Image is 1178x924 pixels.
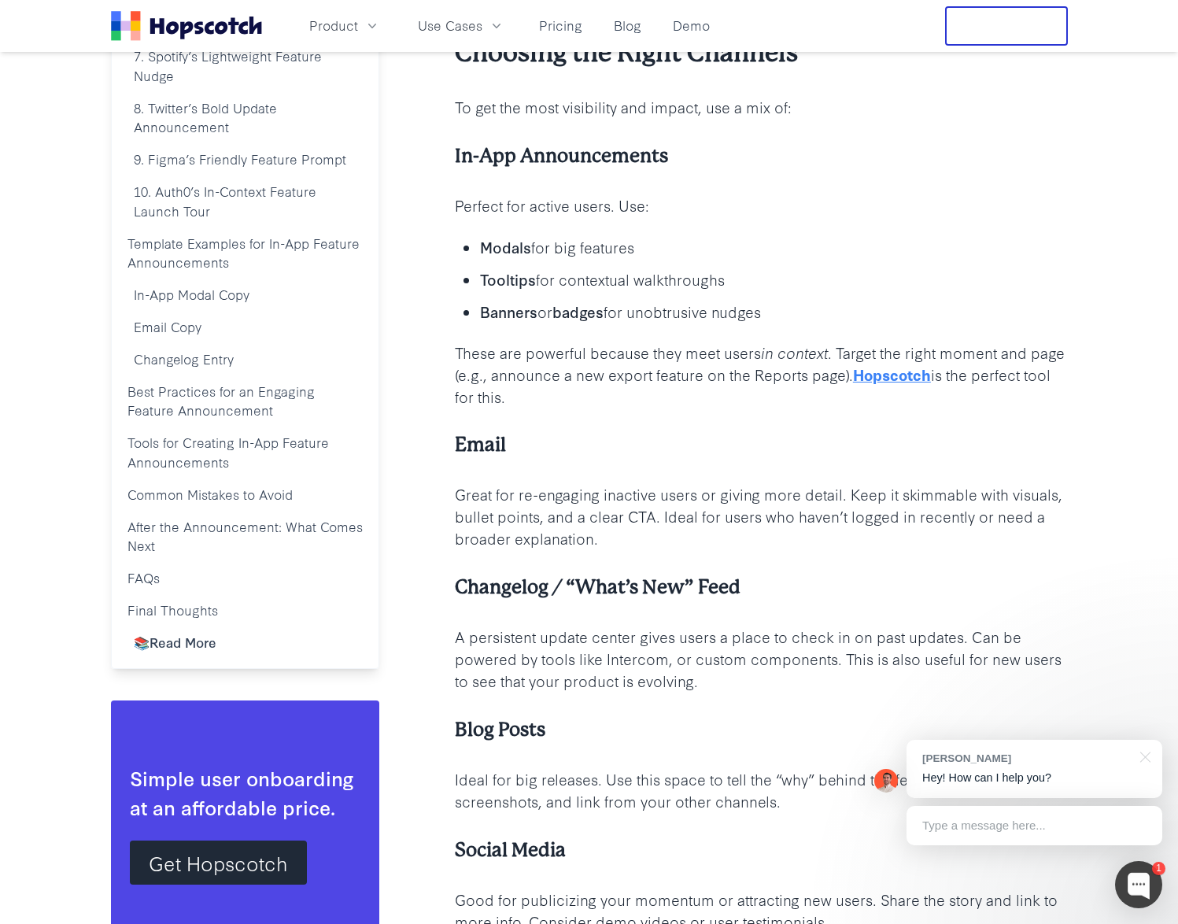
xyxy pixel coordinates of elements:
[455,837,1068,863] h4: Social Media
[1152,862,1165,875] div: 1
[121,311,369,343] a: Email Copy
[121,227,369,279] a: Template Examples for In-App Feature Announcements
[455,717,1068,743] h4: Blog Posts
[121,375,369,427] a: Best Practices for an Engaging Feature Announcement
[455,575,1068,601] h4: Changelog / “What’s New” Feed
[455,626,1068,692] p: A persistent update center gives users a place to check in on past updates. Can be powered by too...
[907,806,1162,845] div: Type a message here...
[552,301,604,322] b: badges
[121,143,369,176] a: 9. Figma’s Friendly Feature Prompt
[480,236,1068,258] p: for big features
[121,40,369,92] a: 7. Spotify’s Lightweight Feature Nudge
[533,13,589,39] a: Pricing
[455,483,1068,549] p: Great for re-engaging inactive users or giving more detail. Keep it skimmable with visuals, bulle...
[121,479,369,511] a: Common Mistakes to Avoid
[761,342,828,363] i: in context
[121,279,369,311] a: In-App Modal Copy
[667,13,716,39] a: Demo
[121,511,369,563] a: After the Announcement: What Comes Next
[480,301,1068,323] p: or for unobtrusive nudges
[455,342,1068,408] p: These are powerful because they meet users . Target the right moment and page (e.g., announce a n...
[150,633,216,651] b: Read More
[853,364,931,385] a: Hopscotch
[455,96,1068,118] p: To get the most visibility and impact, use a mix of:
[121,562,369,594] a: FAQs
[607,13,648,39] a: Blog
[111,11,262,41] a: Home
[130,841,307,885] a: Get Hopscotch
[121,343,369,375] a: Changelog Entry
[455,768,1068,812] p: Ideal for big releases. Use this space to tell the “why” behind the feature, add screenshots, and...
[130,763,360,822] div: Simple user onboarding at an affordable price.
[945,6,1068,46] button: Free Trial
[480,268,1068,290] p: for contextual walkthroughs
[922,770,1147,786] p: Hey! How can I help you?
[455,143,1068,169] h4: In-App Announcements
[455,194,1068,216] p: Perfect for active users. Use:
[874,769,898,793] img: Mark Spera
[121,92,369,144] a: 8. Twitter’s Bold Update Announcement
[480,236,531,257] b: Modals
[121,176,369,227] a: 10. Auth0’s In-Context Feature Launch Tour
[408,13,514,39] button: Use Cases
[922,751,1131,766] div: [PERSON_NAME]
[121,594,369,626] a: Final Thoughts
[121,427,369,479] a: Tools for Creating In-App Feature Announcements
[455,432,1068,458] h4: Email
[300,13,390,39] button: Product
[121,626,369,659] a: 📚Read More
[309,16,358,35] span: Product
[480,268,536,290] b: Tooltips
[480,301,537,322] b: Banners
[455,36,1068,71] h3: Choosing the Right Channels
[418,16,482,35] span: Use Cases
